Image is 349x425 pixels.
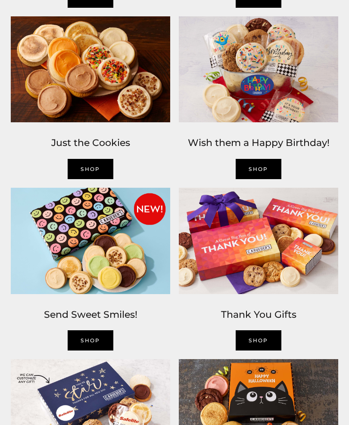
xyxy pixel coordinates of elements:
img: C.Krueger’s image [6,12,174,127]
a: SHOP [236,159,281,179]
a: Shop [236,330,281,351]
h2: Wish them a Happy Birthday! [179,135,338,151]
a: SHOP [68,330,113,351]
img: C.Krueger’s image [6,183,174,298]
h2: Just the Cookies [11,135,170,151]
img: C.Krueger’s image [174,183,343,298]
h2: Thank You Gifts [179,307,338,323]
h2: Send Sweet Smiles! [11,307,170,323]
a: SHOP [68,159,113,179]
img: C.Krueger’s image [174,12,343,127]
